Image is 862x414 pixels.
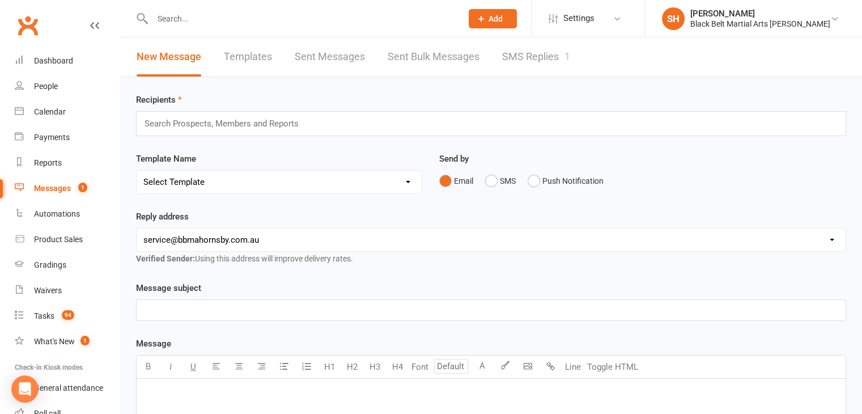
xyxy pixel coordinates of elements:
[15,74,120,99] a: People
[34,209,80,218] div: Automations
[15,252,120,278] a: Gradings
[388,37,479,77] a: Sent Bulk Messages
[34,107,66,116] div: Calendar
[78,183,87,192] span: 1
[485,170,516,192] button: SMS
[11,375,39,403] div: Open Intercom Messenger
[136,93,182,107] label: Recipients
[34,56,73,65] div: Dashboard
[15,176,120,201] a: Messages 1
[34,184,71,193] div: Messages
[386,356,409,378] button: H4
[136,254,195,263] strong: Verified Sender:
[341,356,363,378] button: H2
[34,311,54,320] div: Tasks
[15,48,120,74] a: Dashboard
[318,356,341,378] button: H1
[149,11,454,27] input: Search...
[182,356,205,378] button: U
[34,260,66,269] div: Gradings
[690,9,830,19] div: [PERSON_NAME]
[15,201,120,227] a: Automations
[439,170,473,192] button: Email
[471,356,494,378] button: A
[15,303,120,329] a: Tasks 94
[295,37,365,77] a: Sent Messages
[136,281,201,295] label: Message subject
[489,14,503,23] span: Add
[409,356,431,378] button: Font
[363,356,386,378] button: H3
[14,11,42,40] a: Clubworx
[224,37,272,77] a: Templates
[562,356,584,378] button: Line
[136,152,196,166] label: Template Name
[439,152,469,166] label: Send by
[34,337,75,346] div: What's New
[502,37,570,77] a: SMS Replies1
[15,227,120,252] a: Product Sales
[15,125,120,150] a: Payments
[190,362,196,372] span: U
[143,116,309,131] input: Search Prospects, Members and Reports
[564,50,570,62] div: 1
[62,310,74,320] span: 94
[584,356,641,378] button: Toggle HTML
[662,7,685,30] div: SH
[15,99,120,125] a: Calendar
[80,336,90,345] span: 1
[136,337,171,350] label: Message
[34,82,58,91] div: People
[15,150,120,176] a: Reports
[34,286,62,295] div: Waivers
[137,37,201,77] a: New Message
[34,133,70,142] div: Payments
[528,170,604,192] button: Push Notification
[15,278,120,303] a: Waivers
[136,254,353,263] span: Using this address will improve delivery rates.
[34,235,83,244] div: Product Sales
[15,375,120,401] a: General attendance kiosk mode
[563,6,595,31] span: Settings
[136,210,189,223] label: Reply address
[469,9,517,28] button: Add
[15,329,120,354] a: What's New1
[34,383,103,392] div: General attendance
[34,158,62,167] div: Reports
[690,19,830,29] div: Black Belt Martial Arts [PERSON_NAME]
[434,359,468,374] input: Default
